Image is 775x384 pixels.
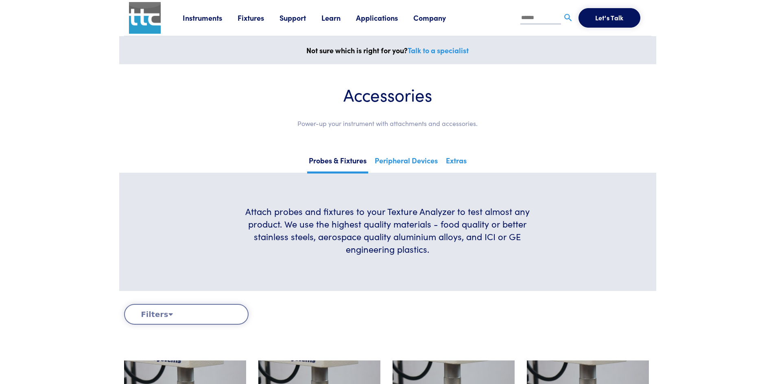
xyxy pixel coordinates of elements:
[408,45,469,55] a: Talk to a specialist
[373,154,439,171] a: Peripheral Devices
[124,44,651,56] p: Not sure which is right for you?
[144,84,632,105] h1: Accessories
[183,13,238,23] a: Instruments
[579,8,640,28] button: Let's Talk
[129,2,161,34] img: ttc_logo_1x1_v1.0.png
[321,13,356,23] a: Learn
[279,13,321,23] a: Support
[413,13,461,23] a: Company
[235,205,540,255] h6: Attach probes and fixtures to your Texture Analyzer to test almost any product. We use the highes...
[124,304,249,325] button: Filters
[444,154,468,171] a: Extras
[238,13,279,23] a: Fixtures
[144,118,632,129] p: Power-up your instrument with attachments and accessories.
[307,154,368,174] a: Probes & Fixtures
[356,13,413,23] a: Applications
